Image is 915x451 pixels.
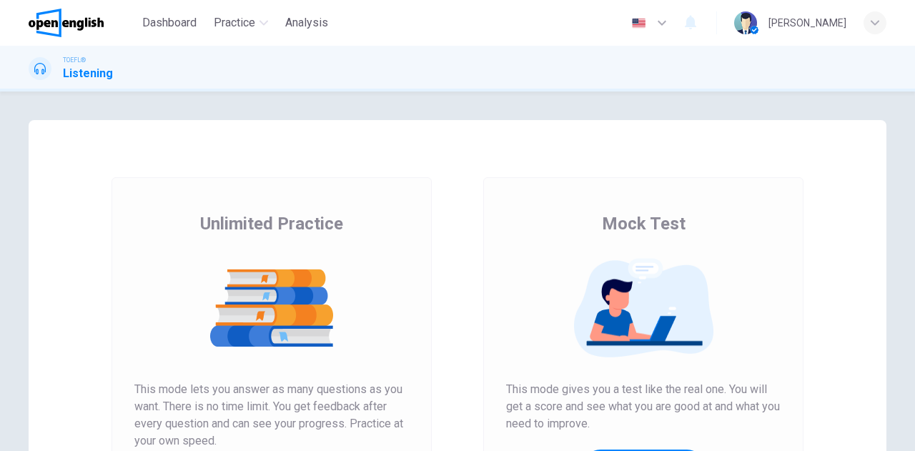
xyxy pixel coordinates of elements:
span: Unlimited Practice [200,212,343,235]
span: This mode gives you a test like the real one. You will get a score and see what you are good at a... [506,381,781,432]
span: This mode lets you answer as many questions as you want. There is no time limit. You get feedback... [134,381,409,450]
img: OpenEnglish logo [29,9,104,37]
div: [PERSON_NAME] [768,14,846,31]
img: en [630,18,648,29]
img: Profile picture [734,11,757,34]
a: OpenEnglish logo [29,9,137,37]
button: Analysis [280,10,334,36]
h1: Listening [63,65,113,82]
span: Mock Test [602,212,686,235]
button: Dashboard [137,10,202,36]
span: Dashboard [142,14,197,31]
button: Practice [208,10,274,36]
span: Practice [214,14,255,31]
span: Analysis [285,14,328,31]
span: TOEFL® [63,55,86,65]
